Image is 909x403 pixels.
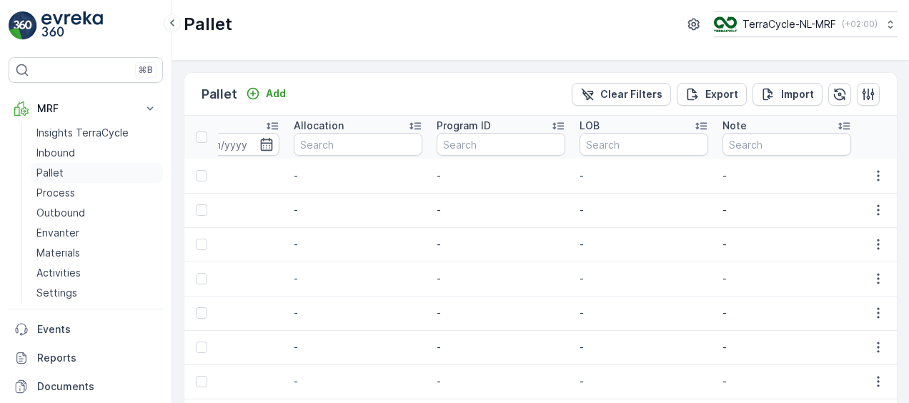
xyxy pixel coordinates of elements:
span: Net Weight : [12,282,75,294]
p: Clear Filters [600,87,662,101]
p: Events [37,322,157,337]
a: Settings [31,283,163,303]
p: - [580,237,708,252]
p: - [437,169,565,183]
p: LOB [580,119,600,133]
a: Insights TerraCycle [31,123,163,143]
p: Pallet [202,84,237,104]
input: Search [294,133,422,156]
p: - [722,374,851,389]
img: TC_v739CUj.png [714,16,737,32]
button: Add [240,85,292,102]
p: Export [705,87,738,101]
td: - [287,296,429,330]
p: Inbound [36,146,75,160]
input: Search [437,133,565,156]
span: 1 [80,305,84,317]
span: Asset Type : [12,329,76,341]
p: - [722,340,851,354]
p: Reports [37,351,157,365]
a: Outbound [31,203,163,223]
p: Note [722,119,747,133]
p: Pallet [36,166,64,180]
span: 94 [75,282,89,294]
td: - [287,159,429,193]
span: 95 [84,258,96,270]
p: FD740 - NDG - [DATE] #2 [382,12,525,29]
span: FD Pallet [76,329,120,341]
p: - [722,306,851,320]
p: MRF [37,101,134,116]
p: - [437,374,565,389]
td: - [287,262,429,296]
input: Search [580,133,708,156]
span: NL-PI0102 I CNL0044 Koffie [61,352,199,364]
p: - [437,306,565,320]
a: Materials [31,243,163,263]
p: Pallet [184,13,232,36]
p: Allocation [294,119,344,133]
p: TerraCycle-NL-MRF [742,17,836,31]
p: Add [266,86,286,101]
td: - [287,364,429,399]
p: Envanter [36,226,79,240]
div: Toggle Row Selected [196,239,207,250]
p: - [580,374,708,389]
span: FD740 - NDG - [DATE] #2 [47,234,172,247]
div: Toggle Row Selected [196,342,207,353]
a: Reports [9,344,163,372]
button: Clear Filters [572,83,671,106]
p: - [722,169,851,183]
p: Process [36,186,75,200]
a: Documents [9,372,163,401]
a: Process [31,183,163,203]
div: Toggle Row Selected [196,273,207,284]
p: - [580,340,708,354]
p: ( +02:00 ) [842,19,878,30]
a: Envanter [31,223,163,243]
button: TerraCycle-NL-MRF(+02:00) [714,11,898,37]
p: - [437,340,565,354]
p: - [580,272,708,286]
span: Total Weight : [12,258,84,270]
p: - [580,169,708,183]
img: logo [9,11,37,40]
p: - [722,203,851,217]
p: - [580,203,708,217]
p: - [722,272,851,286]
p: Program ID [437,119,491,133]
p: - [437,203,565,217]
img: logo_light-DOdMpM7g.png [41,11,103,40]
td: - [287,227,429,262]
p: Materials [36,246,80,260]
div: Toggle Row Selected [196,307,207,319]
button: Import [752,83,823,106]
div: Toggle Row Selected [196,376,207,387]
p: Insights TerraCycle [36,126,129,140]
p: Activities [36,266,81,280]
input: dd/mm/yyyy [182,133,280,156]
a: Pallet [31,163,163,183]
div: Toggle Row Selected [196,170,207,181]
p: - [437,237,565,252]
span: Name : [12,234,47,247]
input: Search [722,133,851,156]
p: - [437,272,565,286]
button: MRF [9,94,163,123]
p: ⌘B [139,64,153,76]
span: Material : [12,352,61,364]
p: Import [781,87,814,101]
a: Events [9,315,163,344]
p: Outbound [36,206,85,220]
button: Export [677,83,747,106]
span: Tare Weight : [12,305,80,317]
p: - [580,306,708,320]
td: - [287,330,429,364]
p: Documents [37,379,157,394]
p: Settings [36,286,77,300]
p: - [722,237,851,252]
a: Activities [31,263,163,283]
td: - [287,193,429,227]
div: Toggle Row Selected [196,204,207,216]
a: Inbound [31,143,163,163]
